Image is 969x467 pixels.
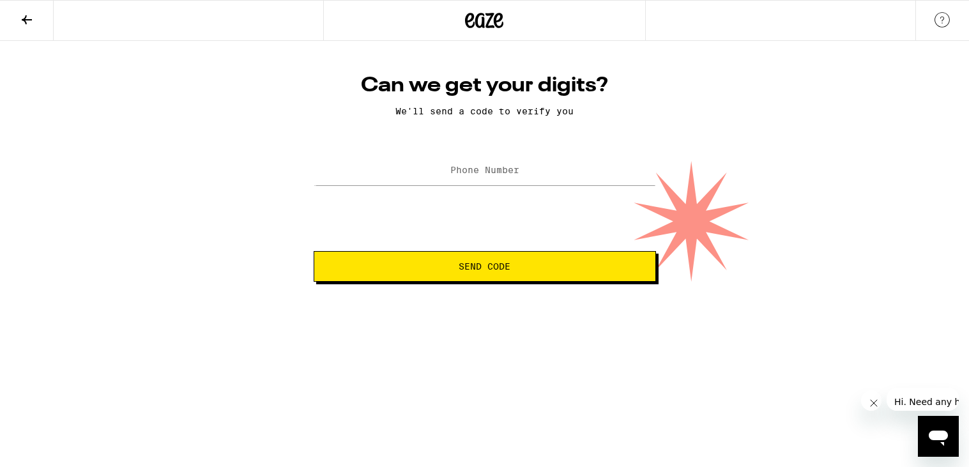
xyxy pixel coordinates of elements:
[314,157,656,185] input: Phone Number
[459,262,510,271] span: Send Code
[8,9,92,19] span: Hi. Need any help?
[861,390,882,411] iframe: Close message
[314,73,656,98] h1: Can we get your digits?
[314,251,656,282] button: Send Code
[314,106,656,116] p: We'll send a code to verify you
[450,165,519,175] label: Phone Number
[887,388,959,411] iframe: Message from company
[918,416,959,457] iframe: Button to launch messaging window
